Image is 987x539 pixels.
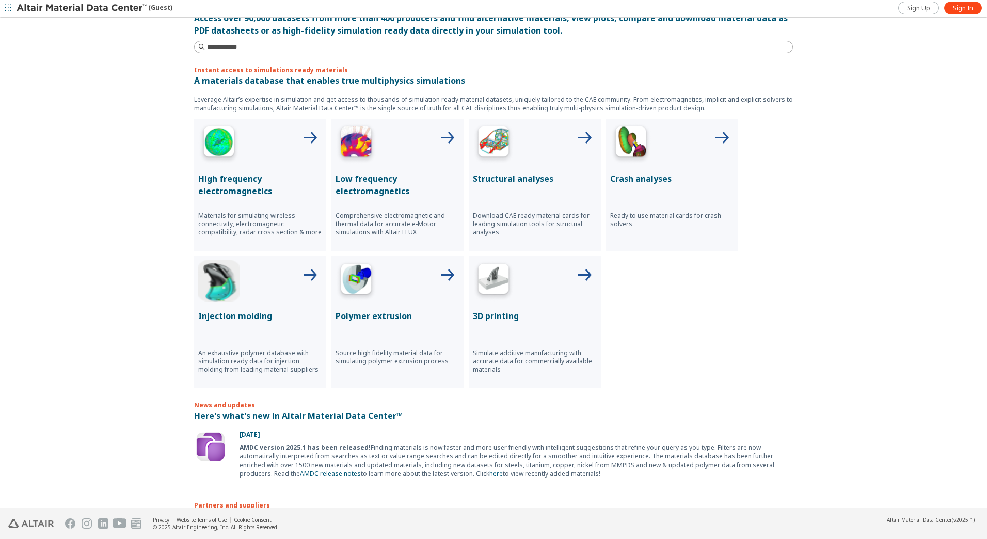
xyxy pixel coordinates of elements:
img: Polymer Extrusion Icon [336,260,377,302]
img: Altair Engineering [8,519,54,528]
img: Crash Analyses Icon [610,123,651,164]
img: 3D Printing Icon [473,260,514,302]
button: Low Frequency IconLow frequency electromagneticsComprehensive electromagnetic and thermal data fo... [331,119,464,251]
p: Crash analyses [610,172,734,185]
a: Website Terms of Use [177,516,227,524]
p: Structural analyses [473,172,597,185]
span: Sign In [953,4,973,12]
a: Sign In [944,2,982,14]
button: Structural Analyses IconStructural analysesDownload CAE ready material cards for leading simulati... [469,119,601,251]
p: Partners and suppliers [194,484,793,510]
p: News and updates [194,401,793,409]
div: (Guest) [17,3,172,13]
img: High Frequency Icon [198,123,240,164]
div: © 2025 Altair Engineering, Inc. All Rights Reserved. [153,524,279,531]
p: Simulate additive manufacturing with accurate data for commercially available materials [473,349,597,374]
div: Access over 90,000 datasets from more than 400 producers and find alternative materials, view plo... [194,12,793,37]
p: [DATE] [240,430,793,439]
p: 3D printing [473,310,597,322]
p: Here's what's new in Altair Material Data Center™ [194,409,793,422]
a: Privacy [153,516,169,524]
div: Finding materials is now faster and more user friendly with intelligent suggestions that refine y... [240,443,793,478]
p: Source high fidelity material data for simulating polymer extrusion process [336,349,459,366]
b: AMDC version 2025.1 has been released! [240,443,371,452]
p: Leverage Altair’s expertise in simulation and get access to thousands of simulation ready materia... [194,95,793,113]
p: Polymer extrusion [336,310,459,322]
p: Ready to use material cards for crash solvers [610,212,734,228]
img: Update Icon Software [194,430,227,463]
span: Altair Material Data Center [887,516,952,524]
div: (v2025.1) [887,516,975,524]
a: here [489,469,503,478]
p: Download CAE ready material cards for leading simulation tools for structual analyses [473,212,597,236]
img: Altair Material Data Center [17,3,148,13]
p: Low frequency electromagnetics [336,172,459,197]
button: High Frequency IconHigh frequency electromagneticsMaterials for simulating wireless connectivity,... [194,119,326,251]
button: Polymer Extrusion IconPolymer extrusionSource high fidelity material data for simulating polymer ... [331,256,464,388]
p: Instant access to simulations ready materials [194,66,793,74]
a: Sign Up [898,2,939,14]
p: A materials database that enables true multiphysics simulations [194,74,793,87]
img: Injection Molding Icon [198,260,240,302]
img: Low Frequency Icon [336,123,377,164]
img: Structural Analyses Icon [473,123,514,164]
a: Cookie Consent [234,516,272,524]
p: High frequency electromagnetics [198,172,322,197]
p: Comprehensive electromagnetic and thermal data for accurate e-Motor simulations with Altair FLUX [336,212,459,236]
p: Materials for simulating wireless connectivity, electromagnetic compatibility, radar cross sectio... [198,212,322,236]
a: AMDC release notes [300,469,361,478]
button: Crash Analyses IconCrash analysesReady to use material cards for crash solvers [606,119,738,251]
button: Injection Molding IconInjection moldingAn exhaustive polymer database with simulation ready data ... [194,256,326,388]
button: 3D Printing Icon3D printingSimulate additive manufacturing with accurate data for commercially av... [469,256,601,388]
p: Injection molding [198,310,322,322]
span: Sign Up [907,4,930,12]
p: An exhaustive polymer database with simulation ready data for injection molding from leading mate... [198,349,322,374]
